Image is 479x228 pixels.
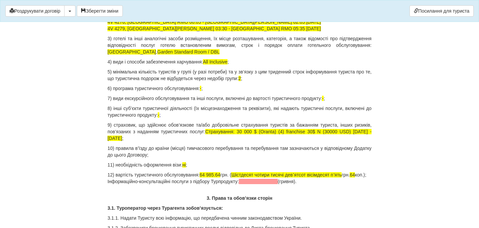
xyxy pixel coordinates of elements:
[107,58,372,65] p: 4) види і способи забезпечення харчування: ;
[107,145,372,158] p: 10) правила в’їзду до країни (місця) тимчасового перебування та перебування там зазначаються у ві...
[203,59,228,64] span: All Inclusive
[409,5,474,17] a: Посилання для туриста
[231,172,342,177] span: Шістдесят чотири тисячі девʼятсот вісімдесят пʼять
[239,76,241,81] span: 2
[107,205,372,211] p: 3.1. Туроператор через Турагента зобов’язується:
[107,68,372,82] p: 5) мінімальна кількість туристів у групі (у разі потреби) та у зв’язку з цим триденний строк інфо...
[5,5,65,17] button: Роздрукувати договір
[107,162,372,168] p: 11) необхідність оформлення візи: ;
[107,122,372,142] p: 9) страховик, що здійснює обов’язкове та/або добровільне страхування туристів за бажанням туриста...
[107,129,372,141] span: Страхування: 30 000 $ (Oranta) (4) franchise 30$ N (30000 USD) [DATE] - [DATE]
[158,112,159,118] span: -
[157,49,220,55] span: Garden Standard Room / DBL
[350,172,355,177] span: 64
[107,105,372,118] p: 8) інші суб’єкти туристичної діяльності (їх місцезнаходження та реквізити), які надають туристичн...
[107,85,372,92] p: 6) програма туристичного обслуговування: ;
[200,86,202,91] span: -
[200,172,220,177] span: 64 985.64
[107,215,372,221] p: 3.1.1. Надати Туристу всю інформацію, що передбачена чинним законодавством України.
[107,49,156,55] span: [GEOGRAPHIC_DATA]
[107,95,372,102] p: 7) види екскурсійного обслуговування та інші послуги, включені до вартості туристичного продукту: ;
[107,195,372,201] p: 3. Права та обов’язки сторін
[182,162,186,168] span: ні
[322,96,324,101] span: -
[107,35,372,55] p: 3) готелі та інші аналогічні засоби розміщення, їх місце розташування, категорія, а також відомос...
[107,171,372,185] p: 12) вартість туристичного обслуговування: грн. ( грн. коп.); Інформаційно-консультаційні послуги ...
[77,5,123,17] button: Зберегти зміни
